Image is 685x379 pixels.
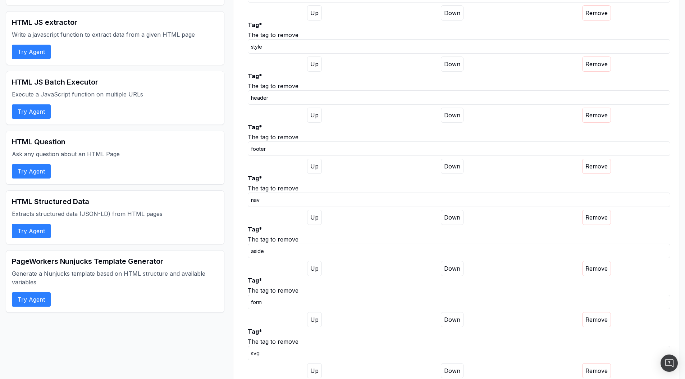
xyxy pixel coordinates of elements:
[441,159,463,174] button: Move down
[307,312,322,327] button: Move up
[12,224,51,238] button: Try Agent
[441,210,463,225] button: Move down
[12,90,218,99] p: Execute a JavaScript function on multiple URLs
[12,164,51,179] button: Try Agent
[12,150,218,158] p: Ask any question about an HTML Page
[441,108,463,123] button: Move down
[248,225,670,234] label: Tag
[12,209,218,218] p: Extracts structured data (JSON-LD) from HTML pages
[248,327,670,336] label: Tag
[248,133,670,141] div: The tag to remove
[441,261,463,276] button: Move down
[307,210,322,225] button: Move up
[307,261,322,276] button: Move up
[12,256,218,266] h2: PageWorkers Nunjucks Template Generator
[441,312,463,327] button: Move down
[12,137,218,147] h2: HTML Question
[12,45,51,59] button: Try Agent
[582,261,611,276] button: Remove
[441,57,463,72] button: Move down
[248,235,670,244] div: The tag to remove
[248,31,670,39] div: The tag to remove
[441,363,463,378] button: Move down
[307,108,322,123] button: Move up
[12,17,218,27] h2: HTML JS extractor
[248,21,670,29] label: Tag
[661,355,678,372] div: Open Intercom Messenger
[582,108,611,123] button: Remove
[307,159,322,174] button: Move up
[248,72,670,80] label: Tag
[248,286,670,295] div: The tag to remove
[582,363,611,378] button: Remove
[12,30,218,39] p: Write a javascript function to extract data from a given HTML page
[582,312,611,327] button: Remove
[441,5,463,21] button: Move down
[12,77,218,87] h2: HTML JS Batch Executor
[12,292,51,307] button: Try Agent
[248,184,670,193] div: The tag to remove
[12,104,51,119] button: Try Agent
[248,82,670,90] div: The tag to remove
[307,5,322,21] button: Move up
[12,269,218,286] p: Generate a Nunjucks template based on HTML structure and available variables
[248,174,670,182] label: Tag
[307,363,322,378] button: Move up
[582,57,611,72] button: Remove
[248,276,670,285] label: Tag
[12,197,218,207] h2: HTML Structured Data
[307,57,322,72] button: Move up
[248,337,670,346] div: The tag to remove
[582,5,611,21] button: Remove
[582,159,611,174] button: Remove
[582,210,611,225] button: Remove
[248,123,670,131] label: Tag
